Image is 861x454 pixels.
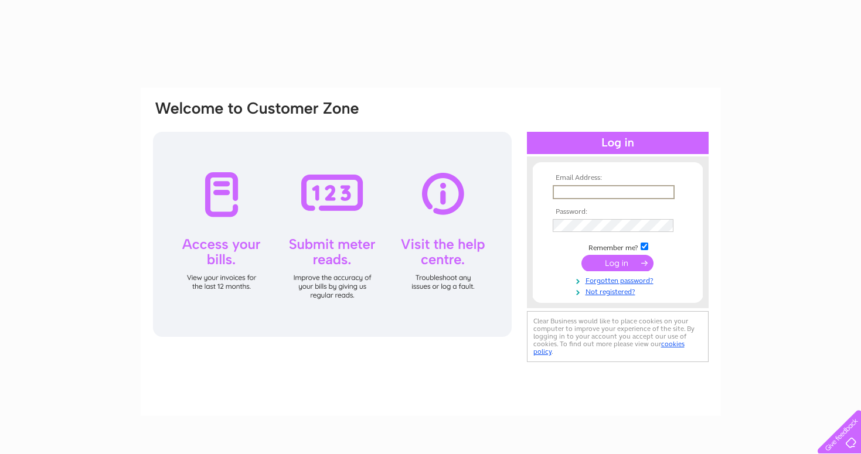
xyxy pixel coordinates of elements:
[550,241,686,252] td: Remember me?
[533,340,685,356] a: cookies policy
[550,208,686,216] th: Password:
[553,285,686,296] a: Not registered?
[527,311,709,362] div: Clear Business would like to place cookies on your computer to improve your experience of the sit...
[550,174,686,182] th: Email Address:
[553,274,686,285] a: Forgotten password?
[581,255,654,271] input: Submit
